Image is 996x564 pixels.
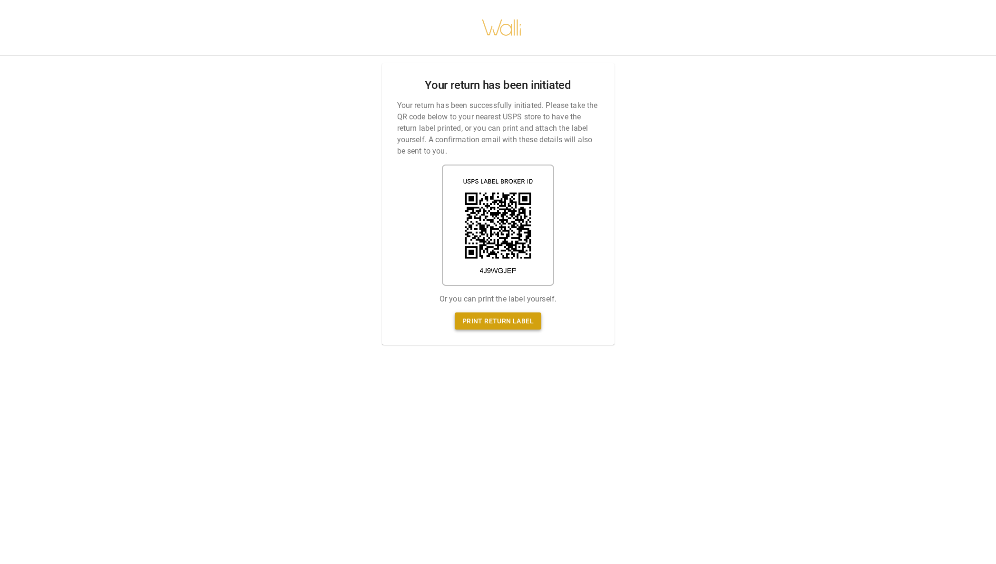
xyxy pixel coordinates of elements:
a: Print return label [455,312,541,330]
p: Your return has been successfully initiated. Please take the QR code below to your nearest USPS s... [397,100,599,157]
img: shipping label qr code [442,165,554,286]
p: Or you can print the label yourself. [439,293,557,305]
h2: Your return has been initiated [425,78,571,92]
img: walli-inc.myshopify.com [481,7,522,48]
